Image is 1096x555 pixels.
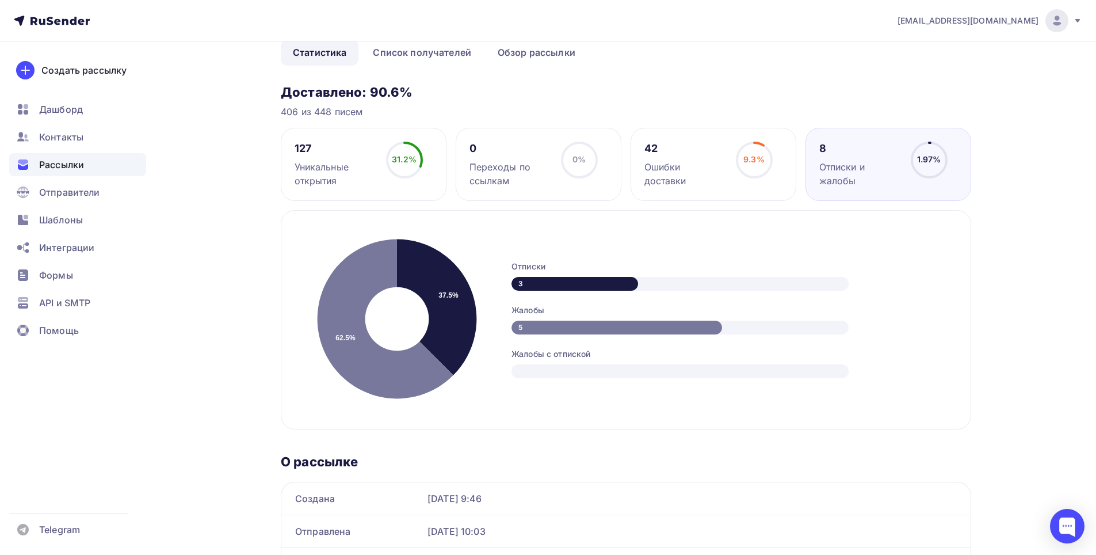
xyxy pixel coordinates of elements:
[9,208,146,231] a: Шаблоны
[898,9,1082,32] a: [EMAIL_ADDRESS][DOMAIN_NAME]
[39,268,73,282] span: Формы
[511,348,948,360] div: Жалобы с отпиской
[361,39,483,66] a: Список получателей
[281,84,971,100] h3: Доставлено: 90.6%
[9,264,146,287] a: Формы
[469,160,551,188] div: Переходы по ссылкам
[39,296,90,310] span: API и SMTP
[9,126,146,149] a: Контакты
[39,102,83,116] span: Дашборд
[486,39,587,66] a: Обзор рассылки
[295,160,376,188] div: Уникальные открытия
[511,261,948,272] div: Отписки
[39,213,83,227] span: Шаблоны
[9,153,146,176] a: Рассылки
[281,105,971,119] div: 406 из 448 писем
[644,142,725,155] div: 42
[427,524,957,538] div: [DATE] 10:03
[39,185,100,199] span: Отправители
[392,154,417,164] span: 31.2%
[469,142,551,155] div: 0
[39,158,84,172] span: Рассылки
[39,523,80,537] span: Telegram
[511,277,638,291] div: 3
[295,142,376,155] div: 127
[39,324,79,337] span: Помощь
[39,130,83,144] span: Контакты
[511,305,948,316] div: Жалобы
[39,241,94,254] span: Интеграции
[41,63,127,77] div: Создать рассылку
[511,321,722,334] div: 5
[295,524,418,538] div: Отправлена
[427,492,957,505] div: [DATE] 9:46
[743,154,765,164] span: 9.3%
[572,154,586,164] span: 0%
[819,160,900,188] div: Отписки и жалобы
[644,160,725,188] div: Ошибки доставки
[9,98,146,121] a: Дашборд
[917,154,941,164] span: 1.97%
[281,454,971,470] h3: О рассылке
[295,492,418,505] div: Создана
[9,181,146,204] a: Отправители
[898,15,1038,26] span: [EMAIL_ADDRESS][DOMAIN_NAME]
[819,142,900,155] div: 8
[281,39,358,66] a: Статистика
